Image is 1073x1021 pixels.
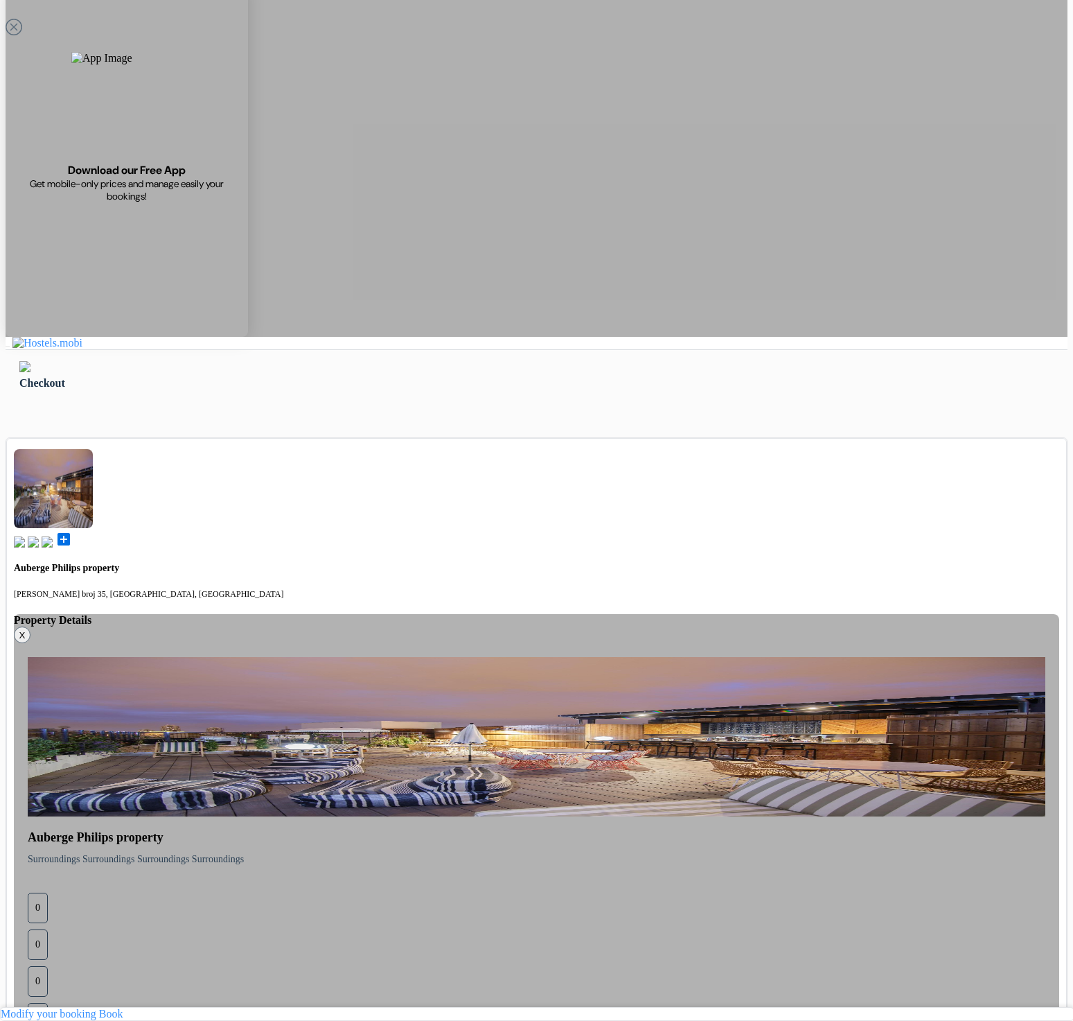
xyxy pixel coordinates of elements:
img: Hostels.mobi [12,337,82,349]
h4: Property Details [14,614,1059,627]
img: truck.svg [42,536,53,548]
img: music.svg [28,536,39,548]
a: Modify your booking [1,1008,96,1020]
small: [PERSON_NAME] broj 35, [GEOGRAPHIC_DATA], [GEOGRAPHIC_DATA] [14,589,283,599]
button: X [14,627,30,643]
div: 0 [28,930,48,960]
a: add_box [55,538,72,550]
span: Get mobile-only prices and manage easily your bookings! [21,177,232,202]
img: left_arrow.svg [19,361,30,372]
h4: Auberge Philips property [28,830,1045,845]
svg: Close [6,19,22,35]
h4: Auberge Philips property [14,563,1059,574]
span: Download our Free App [68,163,186,177]
div: 0 [28,893,48,923]
a: Book [99,1008,123,1020]
div: 0 [28,966,48,997]
span: Checkout [19,377,65,389]
span: add_box [55,531,72,548]
img: book.svg [14,536,25,548]
span: Surroundings Surroundings Surroundings Surroundings [28,854,244,864]
img: App Image [71,52,182,163]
